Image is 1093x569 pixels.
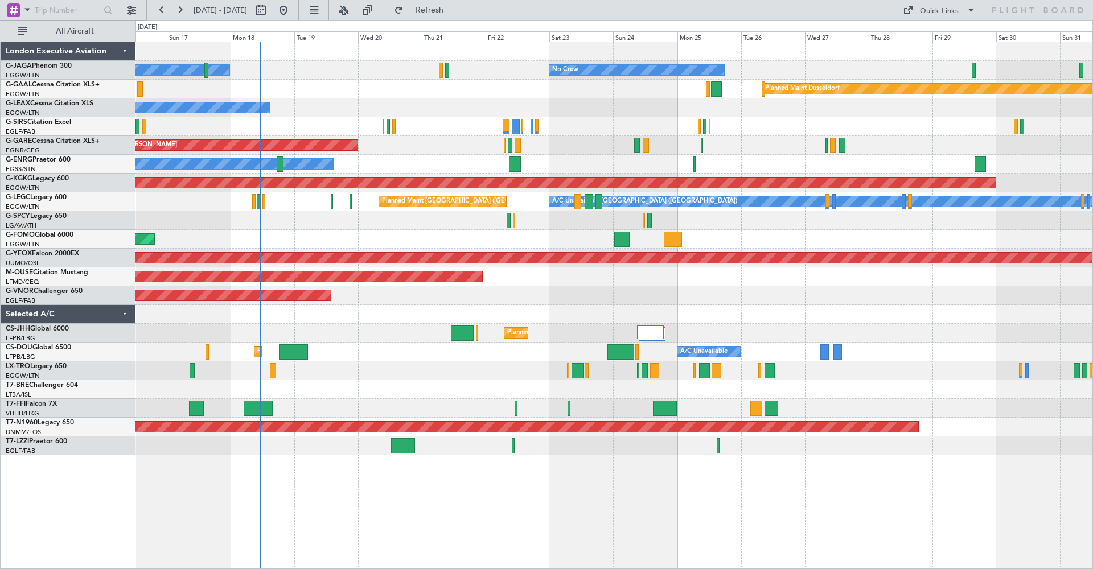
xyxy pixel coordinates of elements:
[6,119,71,126] a: G-SIRSCitation Excel
[13,22,124,40] button: All Aircraft
[6,165,36,174] a: EGSS/STN
[6,390,31,399] a: LTBA/ISL
[6,109,40,117] a: EGGW/LTN
[389,1,457,19] button: Refresh
[231,31,294,42] div: Mon 18
[897,1,981,19] button: Quick Links
[6,232,35,238] span: G-FOMO
[6,278,39,286] a: LFMD/CEQ
[6,119,27,126] span: G-SIRS
[6,296,35,305] a: EGLF/FAB
[6,81,100,88] a: G-GAALCessna Citation XLS+
[6,419,74,426] a: T7-N1960Legacy 650
[6,288,34,295] span: G-VNOR
[6,401,57,407] a: T7-FFIFalcon 7X
[6,250,79,257] a: G-YFOXFalcon 2000EX
[6,184,40,192] a: EGGW/LTN
[6,232,73,238] a: G-FOMOGlobal 6000
[507,324,687,341] div: Planned Maint [GEOGRAPHIC_DATA] ([GEOGRAPHIC_DATA])
[6,100,93,107] a: G-LEAXCessna Citation XLS
[6,288,83,295] a: G-VNORChallenger 650
[382,193,561,210] div: Planned Maint [GEOGRAPHIC_DATA] ([GEOGRAPHIC_DATA])
[920,6,959,17] div: Quick Links
[6,447,35,455] a: EGLF/FAB
[30,27,120,35] span: All Aircraft
[6,138,32,145] span: G-GARE
[6,81,32,88] span: G-GAAL
[6,221,36,230] a: LGAV/ATH
[358,31,422,42] div: Wed 20
[6,194,67,201] a: G-LEGCLegacy 600
[680,343,728,360] div: A/C Unavailable
[932,31,996,42] div: Fri 29
[6,363,67,370] a: LX-TROLegacy 650
[6,156,32,163] span: G-ENRG
[6,438,67,445] a: T7-LZZIPraetor 600
[613,31,677,42] div: Sun 24
[6,175,69,182] a: G-KGKGLegacy 600
[6,71,40,80] a: EGGW/LTN
[6,146,40,155] a: EGNR/CEG
[6,138,100,145] a: G-GARECessna Citation XLS+
[35,2,100,19] input: Trip Number
[6,363,30,370] span: LX-TRO
[6,194,30,201] span: G-LEGC
[677,31,741,42] div: Mon 25
[6,127,35,136] a: EGLF/FAB
[6,63,72,69] a: G-JAGAPhenom 300
[6,382,29,389] span: T7-BRE
[194,5,247,15] span: [DATE] - [DATE]
[167,31,231,42] div: Sun 17
[6,419,38,426] span: T7-N1960
[257,343,437,360] div: Planned Maint [GEOGRAPHIC_DATA] ([GEOGRAPHIC_DATA])
[741,31,805,42] div: Tue 26
[869,31,932,42] div: Thu 28
[552,193,737,210] div: A/C Unavailable [GEOGRAPHIC_DATA] ([GEOGRAPHIC_DATA])
[6,409,39,418] a: VHHH/HKG
[549,31,613,42] div: Sat 23
[6,401,26,407] span: T7-FFI
[6,203,40,211] a: EGGW/LTN
[406,6,454,14] span: Refresh
[996,31,1060,42] div: Sat 30
[6,240,40,249] a: EGGW/LTN
[6,353,35,361] a: LFPB/LBG
[294,31,358,42] div: Tue 19
[138,23,157,32] div: [DATE]
[765,80,840,97] div: Planned Maint Dusseldorf
[6,334,35,343] a: LFPB/LBG
[6,156,71,163] a: G-ENRGPraetor 600
[6,63,32,69] span: G-JAGA
[6,269,88,276] a: M-OUSECitation Mustang
[6,259,40,267] a: UUMO/OSF
[6,175,32,182] span: G-KGKG
[6,325,69,332] a: CS-JHHGlobal 6000
[6,269,33,276] span: M-OUSE
[6,344,71,351] a: CS-DOUGlobal 6500
[6,100,30,107] span: G-LEAX
[6,372,40,380] a: EGGW/LTN
[805,31,869,42] div: Wed 27
[552,61,578,79] div: No Crew
[6,325,30,332] span: CS-JHH
[422,31,486,42] div: Thu 21
[6,90,40,98] a: EGGW/LTN
[6,344,32,351] span: CS-DOU
[6,428,41,436] a: DNMM/LOS
[6,213,30,220] span: G-SPCY
[6,438,29,445] span: T7-LZZI
[6,213,67,220] a: G-SPCYLegacy 650
[486,31,549,42] div: Fri 22
[6,382,78,389] a: T7-BREChallenger 604
[6,250,32,257] span: G-YFOX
